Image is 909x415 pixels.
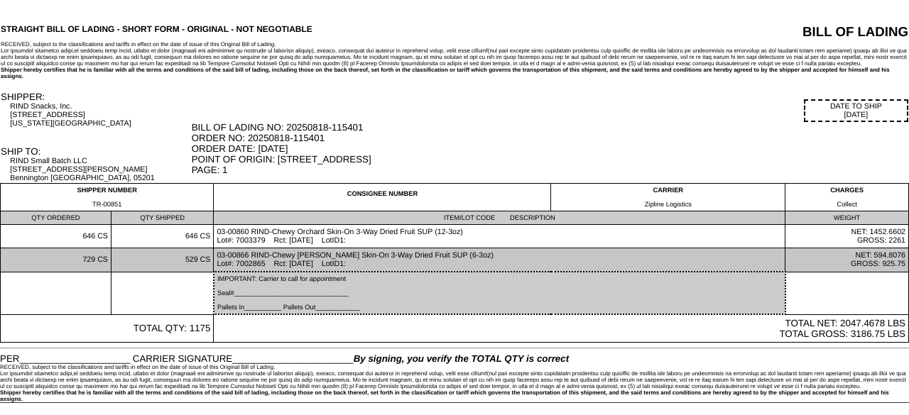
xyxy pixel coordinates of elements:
[214,272,785,314] td: IMPORTANT: Carrier to call for appointment Seal#_______________________________ Pallets In_______...
[1,184,214,211] td: SHIPPER NUMBER
[785,248,909,272] td: NET: 594.8076 GROSS: 925.75
[1,248,111,272] td: 729 CS
[214,184,551,211] td: CONSIGNEE NUMBER
[4,201,210,208] div: TR-00851
[1,211,111,225] td: QTY ORDERED
[1,314,214,343] td: TOTAL QTY: 1175
[661,24,908,40] div: BILL OF LADING
[785,211,909,225] td: WEIGHT
[214,314,909,343] td: TOTAL NET: 2047.4678 LBS TOTAL GROSS: 3186.75 LBS
[551,184,785,211] td: CARRIER
[192,122,908,175] div: BILL OF LADING NO: 20250818-115401 ORDER NO: 20250818-115401 ORDER DATE: [DATE] POINT OF ORIGIN: ...
[111,248,213,272] td: 529 CS
[785,225,909,248] td: NET: 1452.6602 GROSS: 2261
[804,99,908,122] div: DATE TO SHIP [DATE]
[214,211,785,225] td: ITEM/LOT CODE DESCRIPTION
[1,67,908,79] div: Shipper hereby certifies that he is familiar with all the terms and conditions of the said bill o...
[1,92,190,102] div: SHIPPER:
[554,201,782,208] div: Zipline Logistics
[214,248,785,272] td: 03-00866 RIND-Chewy [PERSON_NAME] Skin-On 3-Way Dried Fruit SUP (6-3oz) Lot#: 7002865 Rct: [DATE]...
[788,201,905,208] div: Collect
[10,157,190,182] div: RIND Small Batch LLC [STREET_ADDRESS][PERSON_NAME] Bennington [GEOGRAPHIC_DATA], 05201
[111,211,213,225] td: QTY SHIPPED
[214,225,785,248] td: 03-00860 RIND-Chewy Orchard Skin-On 3-Way Dried Fruit SUP (12-3oz) Lot#: 7003379 Rct: [DATE] LotID1:
[354,353,569,364] span: By signing, you verify the TOTAL QTY is correct
[1,146,190,157] div: SHIP TO:
[10,102,190,128] div: RIND Snacks, Inc. [STREET_ADDRESS] [US_STATE][GEOGRAPHIC_DATA]
[1,225,111,248] td: 646 CS
[111,225,213,248] td: 646 CS
[785,184,909,211] td: CHARGES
